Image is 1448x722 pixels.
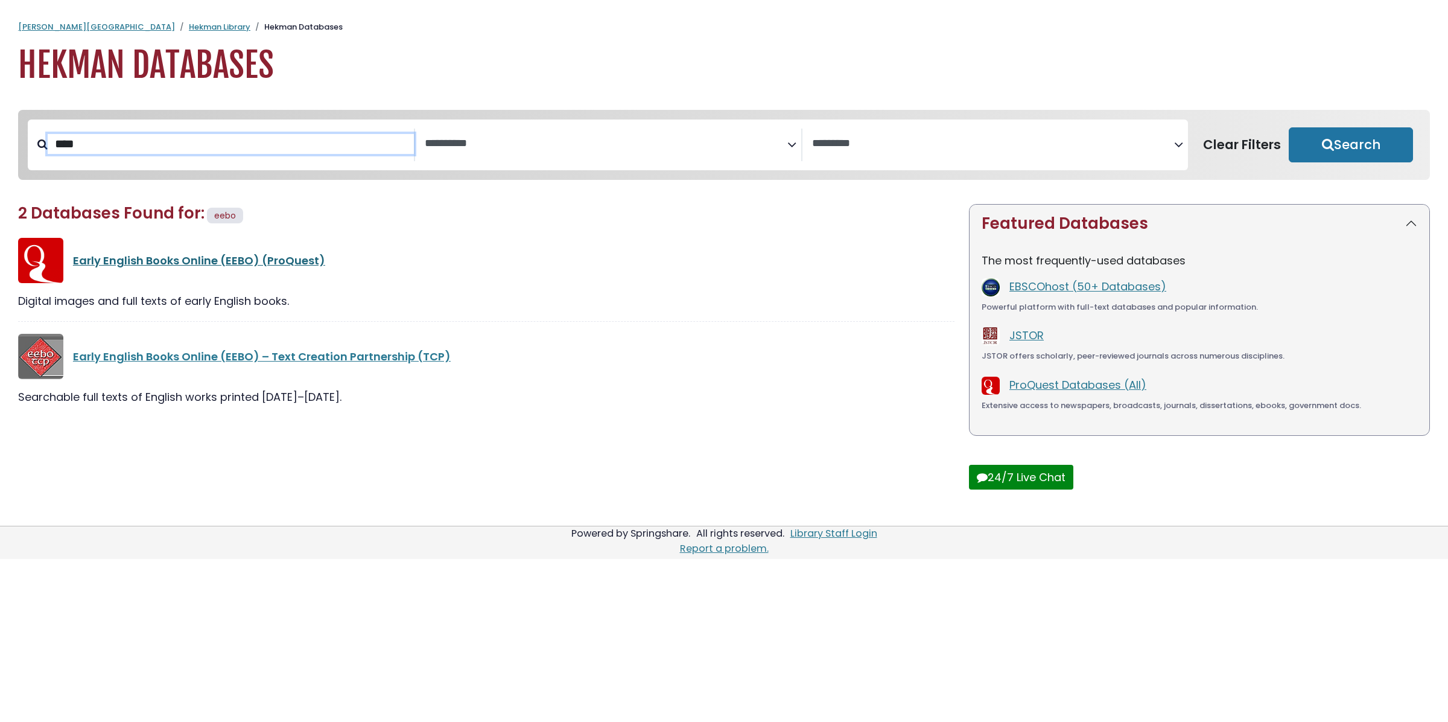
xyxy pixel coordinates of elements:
[73,349,451,364] a: Early English Books Online (EEBO) – Text Creation Partnership (TCP)
[250,21,343,33] li: Hekman Databases
[18,110,1430,180] nav: Search filters
[812,138,1175,150] textarea: Search
[18,293,954,309] div: Digital images and full texts of early English books.
[48,134,414,154] input: Search database by title or keyword
[1009,279,1166,294] a: EBSCOhost (50+ Databases)
[790,526,877,540] a: Library Staff Login
[214,209,236,222] span: eebo
[18,21,1430,33] nav: breadcrumb
[982,252,1417,269] p: The most frequently-used databases
[982,350,1417,362] div: JSTOR offers scholarly, peer-reviewed journals across numerous disciplines.
[1195,127,1289,162] button: Clear Filters
[982,301,1417,313] div: Powerful platform with full-text databases and popular information.
[570,526,692,540] div: Powered by Springshare.
[982,400,1417,412] div: Extensive access to newspapers, broadcasts, journals, dissertations, ebooks, government docs.
[694,526,786,540] div: All rights reserved.
[1289,127,1413,162] button: Submit for Search Results
[189,21,250,33] a: Hekman Library
[1009,377,1146,392] a: ProQuest Databases (All)
[970,205,1429,243] button: Featured Databases
[18,389,954,405] div: Searchable full texts of English works printed [DATE]–[DATE].
[1009,328,1044,343] a: JSTOR
[969,465,1073,490] button: 24/7 Live Chat
[18,45,1430,86] h1: Hekman Databases
[425,138,787,150] textarea: Search
[73,253,325,268] a: Early English Books Online (EEBO) (ProQuest)
[18,202,205,224] span: 2 Databases Found for:
[680,541,769,555] a: Report a problem.
[18,21,175,33] a: [PERSON_NAME][GEOGRAPHIC_DATA]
